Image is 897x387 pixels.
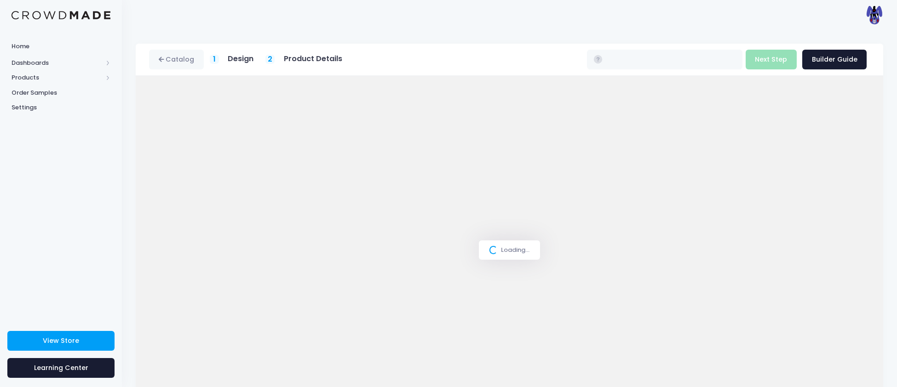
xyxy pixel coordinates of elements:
span: Learning Center [34,363,88,372]
a: Catalog [149,50,204,69]
span: Dashboards [11,58,103,68]
span: Products [11,73,103,82]
a: View Store [7,331,115,351]
span: Order Samples [11,88,110,97]
img: Logo [11,11,110,20]
span: Home [11,42,110,51]
img: User [865,6,883,24]
span: View Store [43,336,79,345]
h5: Product Details [284,54,342,63]
h5: Design [228,54,253,63]
a: Learning Center [7,358,115,378]
span: Settings [11,103,110,112]
span: 2 [268,54,272,65]
a: Builder Guide [802,50,867,69]
span: 1 [213,54,216,65]
div: Loading... [479,240,540,260]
